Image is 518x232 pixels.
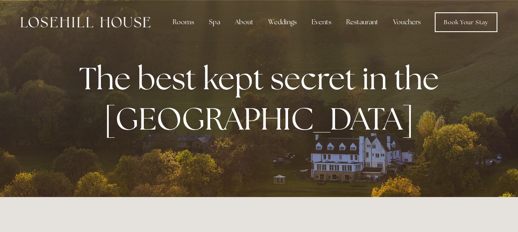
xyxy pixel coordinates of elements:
[79,58,445,139] strong: The best kept secret in the [GEOGRAPHIC_DATA]
[387,14,427,30] a: Vouchers
[21,17,150,28] img: Losehill House
[435,12,497,32] a: Book Your Stay
[262,14,303,30] div: Weddings
[340,14,385,30] div: Restaurant
[166,14,201,30] div: Rooms
[305,14,338,30] div: Events
[228,14,260,30] div: About
[202,14,227,30] div: Spa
